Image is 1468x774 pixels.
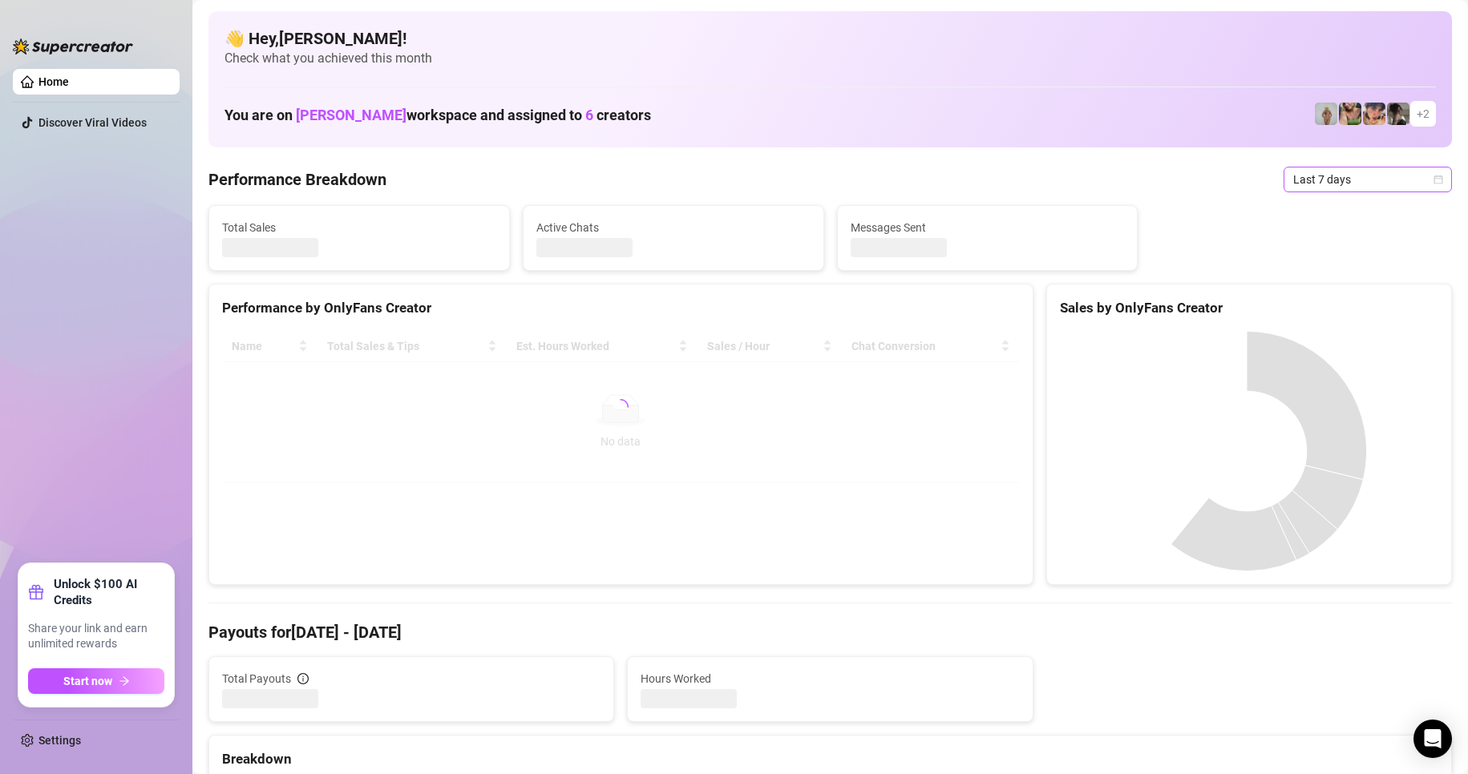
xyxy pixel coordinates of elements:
[28,668,164,694] button: Start nowarrow-right
[38,734,81,747] a: Settings
[222,748,1438,770] div: Breakdown
[222,297,1020,319] div: Performance by OnlyFans Creator
[296,107,406,123] span: [PERSON_NAME]
[585,107,593,123] span: 6
[536,219,811,236] span: Active Chats
[13,38,133,54] img: logo-BBDzfeDw.svg
[1339,103,1361,125] img: dreamsofleana
[28,621,164,652] span: Share your link and earn unlimited rewards
[224,27,1436,50] h4: 👋 Hey, [PERSON_NAME] !
[297,673,309,684] span: info-circle
[222,670,291,687] span: Total Payouts
[612,398,629,416] span: loading
[63,675,112,687] span: Start now
[1387,103,1409,125] img: daiisyjane
[119,675,130,687] span: arrow-right
[38,75,69,88] a: Home
[208,168,386,191] h4: Performance Breakdown
[28,584,44,600] span: gift
[38,116,147,129] a: Discover Viral Videos
[1417,105,1430,123] span: + 2
[54,576,164,608] strong: Unlock $100 AI Credits
[1363,103,1385,125] img: bonnierides
[1434,175,1443,184] span: calendar
[222,219,496,236] span: Total Sales
[208,621,1452,643] h4: Payouts for [DATE] - [DATE]
[1315,103,1337,125] img: Barbi
[1060,297,1438,319] div: Sales by OnlyFans Creator
[1413,720,1452,758] div: Open Intercom Messenger
[224,50,1436,67] span: Check what you achieved this month
[1293,167,1442,191] span: Last 7 days
[641,670,1019,687] span: Hours Worked
[224,107,651,124] h1: You are on workspace and assigned to creators
[851,219,1125,236] span: Messages Sent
